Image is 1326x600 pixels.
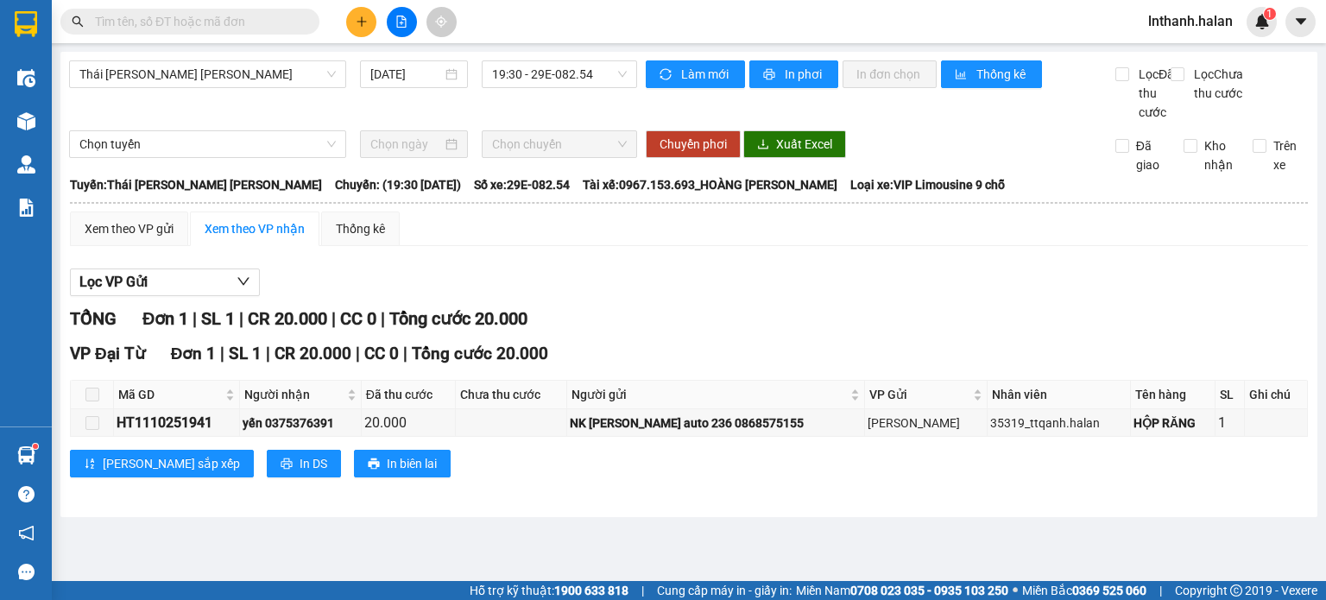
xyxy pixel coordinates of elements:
span: | [266,344,270,363]
span: plus [356,16,368,28]
img: warehouse-icon [17,446,35,464]
span: Làm mới [681,65,731,84]
span: search [72,16,84,28]
button: syncLàm mới [646,60,745,88]
th: SL [1215,381,1245,409]
span: | [356,344,360,363]
th: Ghi chú [1245,381,1308,409]
span: aim [435,16,447,28]
span: Cung cấp máy in - giấy in: [657,581,792,600]
span: sync [660,68,674,82]
img: warehouse-icon [17,69,35,87]
span: TỔNG [70,308,117,329]
b: Tuyến: Thái [PERSON_NAME] [PERSON_NAME] [70,178,322,192]
span: Tài xế: 0967.153.693_HOÀNG [PERSON_NAME] [583,175,837,194]
span: | [1159,581,1162,600]
span: Miền Bắc [1022,581,1146,600]
span: | [220,344,224,363]
span: CC 0 [364,344,399,363]
span: In biên lai [387,454,437,473]
span: 19:30 - 29E-082.54 [492,61,628,87]
span: 1 [1266,8,1272,20]
span: Mã GD [118,385,222,404]
span: printer [281,458,293,471]
span: SL 1 [201,308,235,329]
span: Hỗ trợ kỹ thuật: [470,581,628,600]
div: [PERSON_NAME] [868,414,983,433]
input: 11/10/2025 [370,65,441,84]
img: logo-vxr [15,11,37,37]
span: file-add [395,16,407,28]
span: CR 20.000 [248,308,327,329]
button: bar-chartThống kê [941,60,1042,88]
span: Miền Nam [796,581,1008,600]
span: [PERSON_NAME] sắp xếp [103,454,240,473]
button: Chuyển phơi [646,130,741,158]
span: | [381,308,385,329]
button: printerIn biên lai [354,450,451,477]
span: lnthanh.halan [1134,10,1247,32]
button: printerIn phơi [749,60,838,88]
div: Xem theo VP nhận [205,219,305,238]
span: Chuyến: (19:30 [DATE]) [335,175,461,194]
div: 1 [1218,412,1241,433]
span: | [239,308,243,329]
button: printerIn DS [267,450,341,477]
span: CC 0 [340,308,376,329]
span: Loại xe: VIP Limousine 9 chỗ [850,175,1005,194]
span: down [237,275,250,288]
span: In DS [300,454,327,473]
span: Đơn 1 [171,344,217,363]
th: Nhân viên [988,381,1131,409]
span: Đã giao [1129,136,1171,174]
button: file-add [387,7,417,37]
span: | [641,581,644,600]
span: bar-chart [955,68,969,82]
span: Chọn tuyến [79,131,336,157]
strong: 0369 525 060 [1072,584,1146,597]
img: icon-new-feature [1254,14,1270,29]
button: In đơn chọn [843,60,937,88]
div: Xem theo VP gửi [85,219,174,238]
span: CR 20.000 [275,344,351,363]
span: Thống kê [976,65,1028,84]
span: | [331,308,336,329]
span: Lọc VP Gửi [79,271,148,293]
th: Chưa thu cước [456,381,567,409]
img: warehouse-icon [17,112,35,130]
img: warehouse-icon [17,155,35,174]
div: HỘP RĂNG [1133,414,1212,433]
span: Tổng cước 20.000 [412,344,548,363]
div: 20.000 [364,412,452,433]
span: SL 1 [229,344,262,363]
span: Tổng cước 20.000 [389,308,527,329]
span: Lọc Chưa thu cước [1187,65,1253,103]
th: Tên hàng [1131,381,1215,409]
td: HT1110251941 [114,409,240,437]
span: Người nhận [244,385,343,404]
span: sort-ascending [84,458,96,471]
span: | [403,344,407,363]
div: 35319_ttqanh.halan [990,414,1127,433]
span: printer [368,458,380,471]
button: aim [426,7,457,37]
span: Người gửi [571,385,847,404]
span: download [757,138,769,152]
span: Xuất Excel [776,135,832,154]
div: NK [PERSON_NAME] auto 236 0868575155 [570,414,862,433]
button: downloadXuất Excel [743,130,846,158]
span: Chọn chuyến [492,131,628,157]
th: Đã thu cước [362,381,456,409]
span: Kho nhận [1197,136,1240,174]
span: VP Gửi [869,385,969,404]
span: printer [763,68,778,82]
img: solution-icon [17,199,35,217]
span: question-circle [18,486,35,502]
strong: 0708 023 035 - 0935 103 250 [850,584,1008,597]
span: Số xe: 29E-082.54 [474,175,570,194]
span: notification [18,525,35,541]
div: HT1110251941 [117,412,237,433]
input: Chọn ngày [370,135,441,154]
span: Thái Nguyên - Tuyên Quang [79,61,336,87]
input: Tìm tên, số ĐT hoặc mã đơn [95,12,299,31]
